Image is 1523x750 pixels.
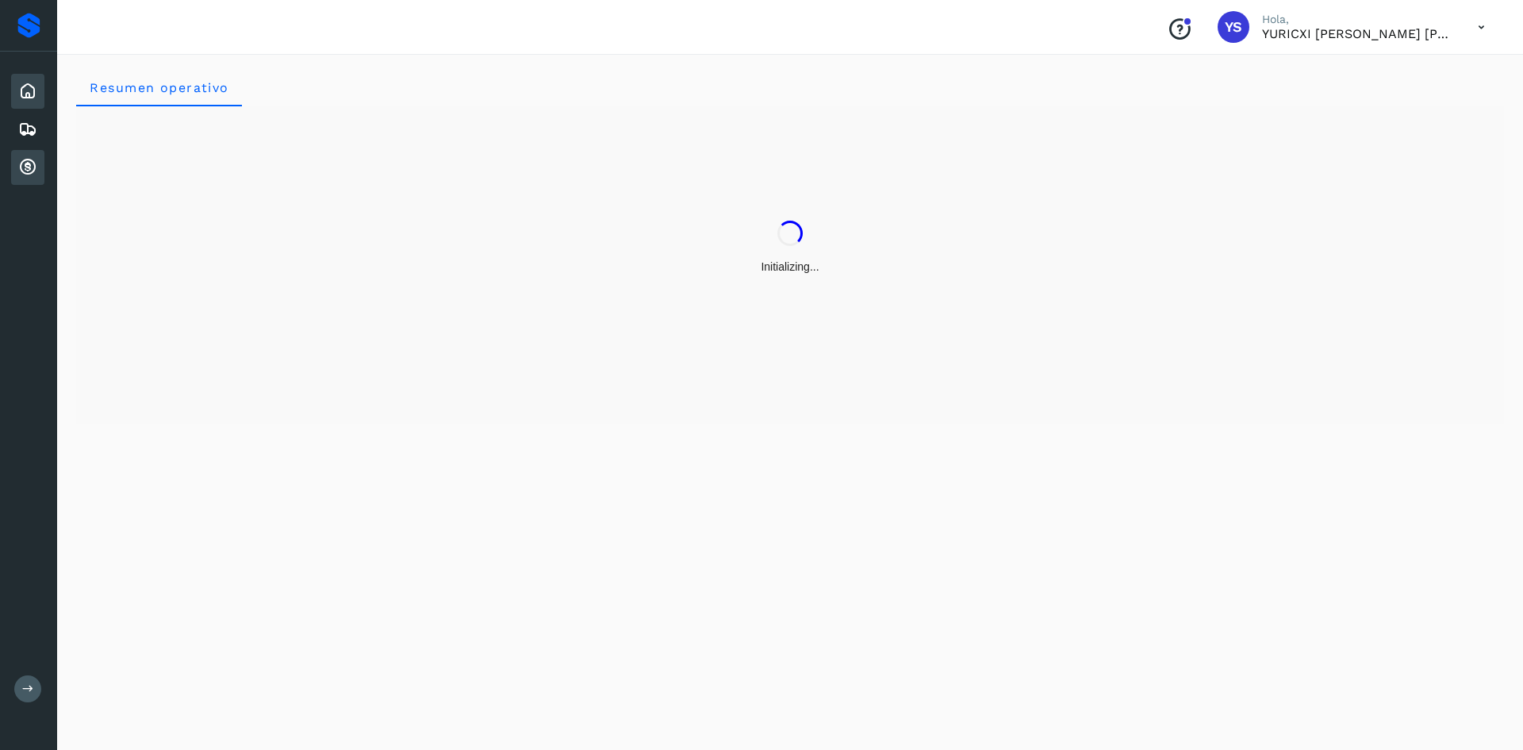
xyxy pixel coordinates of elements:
span: Resumen operativo [89,80,229,95]
div: Embarques [11,112,44,147]
div: Cuentas por cobrar [11,150,44,185]
p: YURICXI SARAHI CANIZALES AMPARO [1262,26,1452,41]
div: Inicio [11,74,44,109]
p: Hola, [1262,13,1452,26]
